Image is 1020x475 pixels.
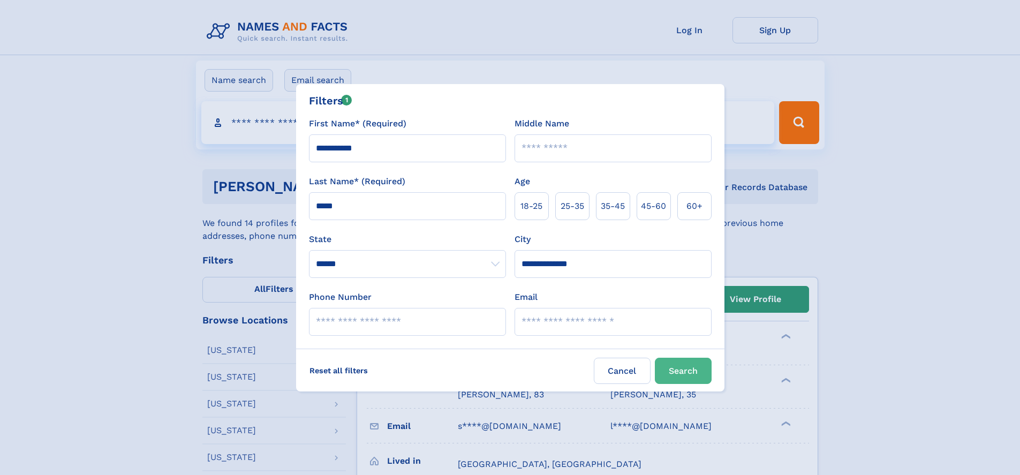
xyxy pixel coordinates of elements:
[303,358,375,383] label: Reset all filters
[309,233,506,246] label: State
[641,200,666,213] span: 45‑60
[515,233,531,246] label: City
[515,175,530,188] label: Age
[309,175,405,188] label: Last Name* (Required)
[594,358,651,384] label: Cancel
[515,291,538,304] label: Email
[309,93,352,109] div: Filters
[561,200,584,213] span: 25‑35
[309,291,372,304] label: Phone Number
[309,117,406,130] label: First Name* (Required)
[520,200,542,213] span: 18‑25
[601,200,625,213] span: 35‑45
[655,358,712,384] button: Search
[515,117,569,130] label: Middle Name
[686,200,702,213] span: 60+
